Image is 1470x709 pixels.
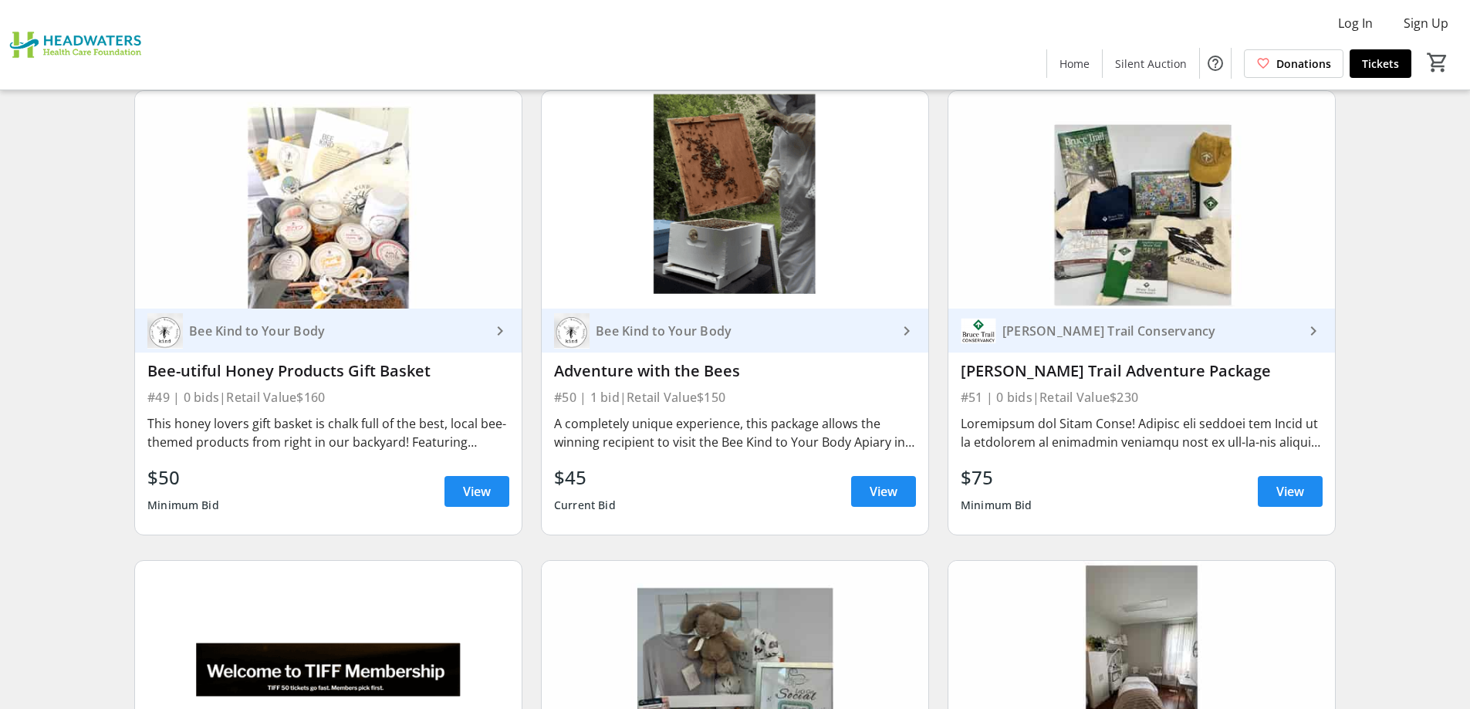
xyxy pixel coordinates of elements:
[554,313,590,349] img: Bee Kind to Your Body
[1258,476,1323,507] a: View
[1276,56,1331,72] span: Donations
[491,322,509,340] mat-icon: keyboard_arrow_right
[147,464,219,491] div: $50
[1424,49,1451,76] button: Cart
[463,482,491,501] span: View
[1047,49,1102,78] a: Home
[1326,11,1385,35] button: Log In
[961,362,1323,380] div: [PERSON_NAME] Trail Adventure Package
[1200,48,1231,79] button: Help
[961,313,996,349] img: Bruce Trail Conservancy
[554,464,616,491] div: $45
[554,362,916,380] div: Adventure with the Bees
[147,313,183,349] img: Bee Kind to Your Body
[147,362,509,380] div: Bee-utiful Honey Products Gift Basket
[590,323,897,339] div: Bee Kind to Your Body
[554,414,916,451] div: A completely unique experience, this package allows the winning recipient to visit the Bee Kind t...
[1059,56,1090,72] span: Home
[9,6,147,83] img: Headwaters Health Care Foundation's Logo
[1304,322,1323,340] mat-icon: keyboard_arrow_right
[1391,11,1461,35] button: Sign Up
[1350,49,1411,78] a: Tickets
[554,387,916,408] div: #50 | 1 bid | Retail Value $150
[554,491,616,519] div: Current Bid
[1362,56,1399,72] span: Tickets
[961,464,1032,491] div: $75
[147,491,219,519] div: Minimum Bid
[851,476,916,507] a: View
[135,91,522,309] img: Bee-utiful Honey Products Gift Basket
[961,414,1323,451] div: Loremipsum dol Sitam Conse! Adipisc eli seddoei tem Incid ut la etdolorem al enimadmin veniamqu n...
[948,309,1335,353] a: Bruce Trail Conservancy[PERSON_NAME] Trail Conservancy
[1276,482,1304,501] span: View
[1244,49,1343,78] a: Donations
[948,91,1335,309] img: Bruce Trail Adventure Package
[897,322,916,340] mat-icon: keyboard_arrow_right
[147,414,509,451] div: This honey lovers gift basket is chalk full of the best, local bee-themed products from right in ...
[1115,56,1187,72] span: Silent Auction
[1103,49,1199,78] a: Silent Auction
[542,91,928,309] img: Adventure with the Bees
[183,323,491,339] div: Bee Kind to Your Body
[996,323,1304,339] div: [PERSON_NAME] Trail Conservancy
[870,482,897,501] span: View
[147,387,509,408] div: #49 | 0 bids | Retail Value $160
[444,476,509,507] a: View
[1338,14,1373,32] span: Log In
[961,387,1323,408] div: #51 | 0 bids | Retail Value $230
[961,491,1032,519] div: Minimum Bid
[135,309,522,353] a: Bee Kind to Your Body Bee Kind to Your Body
[1404,14,1448,32] span: Sign Up
[542,309,928,353] a: Bee Kind to Your Body Bee Kind to Your Body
